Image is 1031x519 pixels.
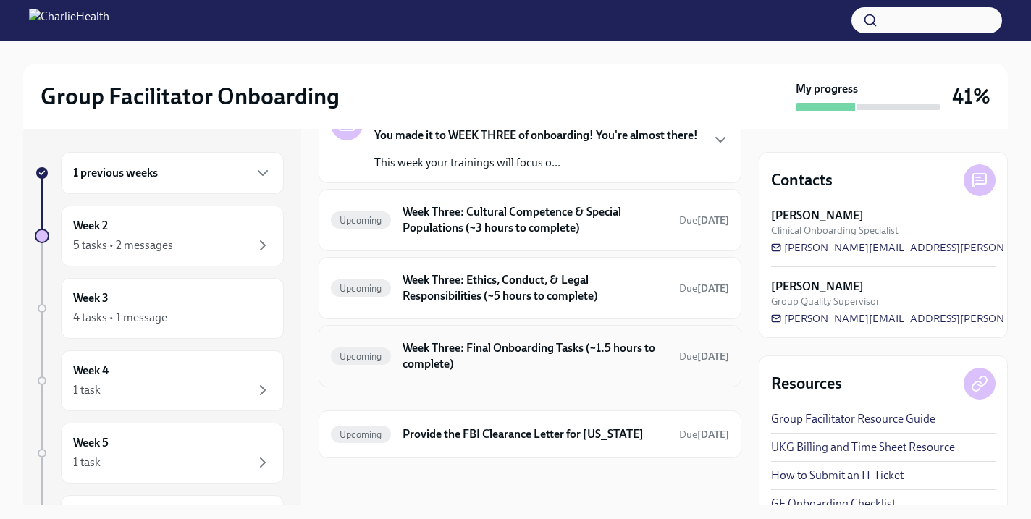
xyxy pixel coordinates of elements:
[73,165,158,181] h6: 1 previous weeks
[331,423,729,446] a: UpcomingProvide the FBI Clearance Letter for [US_STATE]Due[DATE]
[771,208,864,224] strong: [PERSON_NAME]
[29,9,109,32] img: CharlieHealth
[35,206,284,266] a: Week 25 tasks • 2 messages
[771,169,833,191] h4: Contacts
[771,224,899,237] span: Clinical Onboarding Specialist
[331,429,391,440] span: Upcoming
[331,351,391,362] span: Upcoming
[403,272,668,304] h6: Week Three: Ethics, Conduct, & Legal Responsibilities (~5 hours to complete)
[374,128,698,142] strong: You made it to WEEK THREE of onboarding! You're almost there!
[771,295,880,308] span: Group Quality Supervisor
[35,278,284,339] a: Week 34 tasks • 1 message
[679,214,729,227] span: Due
[331,337,729,375] a: UpcomingWeek Three: Final Onboarding Tasks (~1.5 hours to complete)Due[DATE]
[679,350,729,363] span: October 25th, 2025 09:00
[403,204,668,236] h6: Week Three: Cultural Competence & Special Populations (~3 hours to complete)
[73,290,109,306] h6: Week 3
[679,214,729,227] span: October 27th, 2025 09:00
[679,350,729,363] span: Due
[679,429,729,441] span: Due
[35,350,284,411] a: Week 41 task
[73,455,101,471] div: 1 task
[403,426,668,442] h6: Provide the FBI Clearance Letter for [US_STATE]
[331,283,391,294] span: Upcoming
[73,310,167,326] div: 4 tasks • 1 message
[73,237,173,253] div: 5 tasks • 2 messages
[73,435,109,451] h6: Week 5
[697,429,729,441] strong: [DATE]
[61,152,284,194] div: 1 previous weeks
[679,282,729,295] span: Due
[697,282,729,295] strong: [DATE]
[73,382,101,398] div: 1 task
[796,81,858,97] strong: My progress
[771,468,904,484] a: How to Submit an IT Ticket
[374,155,698,171] p: This week your trainings will focus o...
[771,279,864,295] strong: [PERSON_NAME]
[331,215,391,226] span: Upcoming
[952,83,990,109] h3: 41%
[403,340,668,372] h6: Week Three: Final Onboarding Tasks (~1.5 hours to complete)
[771,496,896,512] a: GF Onboarding Checklist
[697,214,729,227] strong: [DATE]
[73,363,109,379] h6: Week 4
[35,423,284,484] a: Week 51 task
[679,282,729,295] span: October 27th, 2025 09:00
[331,201,729,239] a: UpcomingWeek Three: Cultural Competence & Special Populations (~3 hours to complete)Due[DATE]
[331,269,729,307] a: UpcomingWeek Three: Ethics, Conduct, & Legal Responsibilities (~5 hours to complete)Due[DATE]
[679,428,729,442] span: November 11th, 2025 08:00
[771,411,935,427] a: Group Facilitator Resource Guide
[41,82,340,111] h2: Group Facilitator Onboarding
[697,350,729,363] strong: [DATE]
[771,373,842,394] h4: Resources
[73,218,108,234] h6: Week 2
[771,439,955,455] a: UKG Billing and Time Sheet Resource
